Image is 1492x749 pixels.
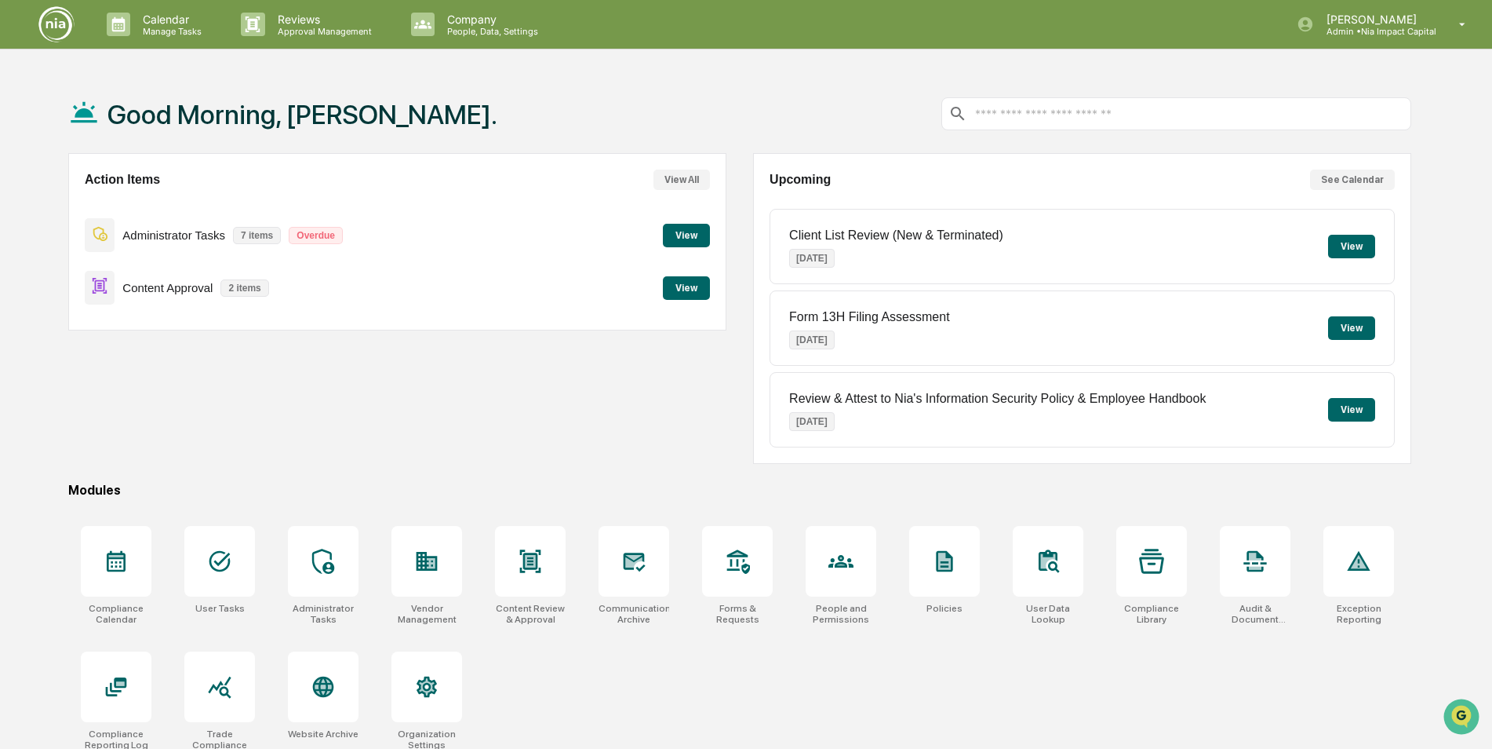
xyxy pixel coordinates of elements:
[1116,603,1187,625] div: Compliance Library
[288,729,358,740] div: Website Archive
[1328,398,1375,422] button: View
[663,224,710,247] button: View
[53,136,198,148] div: We're available if you need us!
[9,192,107,220] a: 🖐️Preclearance
[16,120,44,148] img: 1746055101610-c473b297-6a78-478c-a979-82029cc54cd1
[129,198,195,214] span: Attestations
[85,173,160,187] h2: Action Items
[789,228,1003,243] p: Client List Review (New & Terminated)
[130,13,209,26] p: Calendar
[156,266,190,278] span: Pylon
[68,483,1411,498] div: Modules
[702,603,773,625] div: Forms & Requests
[114,199,126,212] div: 🗄️
[789,392,1206,406] p: Review & Attest to Nia's Information Security Policy & Employee Handbook
[435,26,546,37] p: People, Data, Settings
[663,276,710,300] button: View
[391,603,462,625] div: Vendor Management
[653,170,710,190] button: View All
[195,603,245,614] div: User Tasks
[267,125,286,144] button: Start new chat
[233,227,281,244] p: 7 items
[1328,316,1375,340] button: View
[107,192,201,220] a: 🗄️Attestations
[122,228,225,242] p: Administrator Tasks
[130,26,209,37] p: Manage Tasks
[1220,603,1290,625] div: Audit & Document Logs
[1310,170,1395,190] button: See Calendar
[289,227,343,244] p: Overdue
[1442,697,1484,740] iframe: Open customer support
[111,265,190,278] a: Powered byPylon
[1013,603,1083,625] div: User Data Lookup
[265,26,380,37] p: Approval Management
[107,99,497,130] h1: Good Morning, [PERSON_NAME].
[220,280,268,297] p: 2 items
[16,229,28,242] div: 🔎
[789,331,835,349] p: [DATE]
[16,199,28,212] div: 🖐️
[495,603,566,625] div: Content Review & Approval
[16,33,286,58] p: How can we help?
[53,120,257,136] div: Start new chat
[599,603,669,625] div: Communications Archive
[789,249,835,268] p: [DATE]
[806,603,876,625] div: People and Permissions
[288,603,358,625] div: Administrator Tasks
[435,13,546,26] p: Company
[1323,603,1394,625] div: Exception Reporting
[1314,13,1436,26] p: [PERSON_NAME]
[81,603,151,625] div: Compliance Calendar
[265,13,380,26] p: Reviews
[31,198,101,214] span: Preclearance
[1314,26,1436,37] p: Admin • Nia Impact Capital
[1328,235,1375,258] button: View
[9,221,105,250] a: 🔎Data Lookup
[770,173,831,187] h2: Upcoming
[789,310,950,324] p: Form 13H Filing Assessment
[122,281,213,294] p: Content Approval
[38,5,75,43] img: logo
[31,228,99,243] span: Data Lookup
[663,227,710,242] a: View
[663,280,710,294] a: View
[926,603,963,614] div: Policies
[789,412,835,431] p: [DATE]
